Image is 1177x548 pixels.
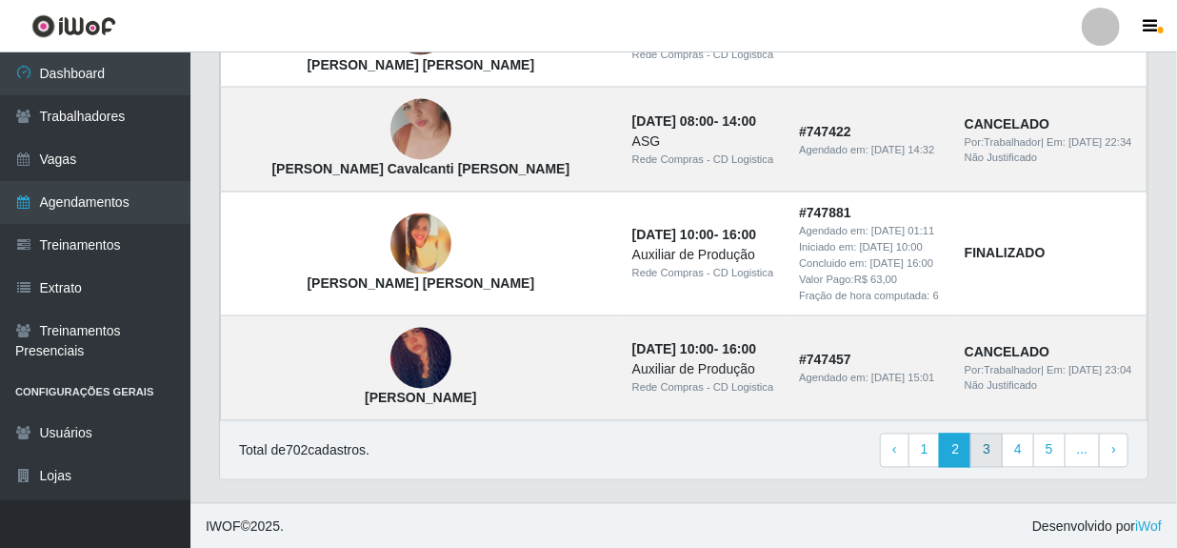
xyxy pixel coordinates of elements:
div: Rede Compras - CD Logistica [632,266,776,282]
span: ‹ [892,442,897,457]
time: [DATE] 08:00 [632,113,714,129]
strong: # 747422 [799,124,851,139]
div: Concluido em: [799,256,942,273]
time: [DATE] 10:00 [860,242,923,254]
a: 4 [1002,434,1034,468]
strong: [PERSON_NAME] [PERSON_NAME] [307,276,534,292]
strong: CANCELADO [965,345,1049,360]
time: [DATE] 10:00 [632,228,714,243]
time: 14:00 [722,113,756,129]
div: Agendado em: [799,224,942,240]
time: [DATE] 01:11 [871,226,934,237]
div: Iniciado em: [799,240,942,256]
time: [DATE] 10:00 [632,342,714,357]
img: Mikaelle dias da Silva [390,302,451,415]
span: › [1111,442,1116,457]
div: Auxiliar de Produção [632,246,776,266]
strong: - [632,113,756,129]
time: [DATE] 23:04 [1068,365,1131,376]
time: [DATE] 15:01 [871,373,934,384]
div: Rede Compras - CD Logistica [632,152,776,168]
span: Por: Trabalhador [965,136,1041,148]
div: Auxiliar de Produção [632,360,776,380]
strong: [PERSON_NAME] [PERSON_NAME] [307,57,534,72]
strong: FINALIZADO [965,246,1046,261]
time: [DATE] 22:34 [1068,136,1131,148]
time: 16:00 [722,342,756,357]
a: Next [1099,434,1128,468]
div: Agendado em: [799,371,942,387]
a: Previous [880,434,909,468]
time: 16:00 [722,228,756,243]
img: Fabiana Tavares Nascimento [390,213,451,274]
strong: - [632,342,756,357]
span: Por: Trabalhador [965,365,1041,376]
time: [DATE] 14:32 [871,144,934,155]
p: Total de 702 cadastros. [239,441,369,461]
div: Não Justificado [965,378,1135,395]
strong: [PERSON_NAME] Cavalcanti [PERSON_NAME] [272,162,570,177]
div: Rede Compras - CD Logistica [632,380,776,396]
span: © 2025 . [206,518,284,538]
div: Rede Compras - CD Logistica [632,47,776,63]
a: iWof [1135,519,1162,535]
strong: [PERSON_NAME] [365,391,476,406]
strong: CANCELADO [965,116,1049,132]
div: ASG [632,132,776,152]
a: ... [1065,434,1101,468]
img: Renata de Sousa Cavalcanti Campos [390,75,451,184]
strong: # 747881 [799,206,851,221]
div: | Em: [965,363,1135,379]
strong: - [632,228,756,243]
img: CoreUI Logo [31,14,116,38]
div: Agendado em: [799,142,942,158]
div: | Em: [965,134,1135,151]
span: IWOF [206,519,241,535]
div: Fração de hora computada: 6 [799,289,942,305]
a: 2 [939,434,971,468]
strong: # 747457 [799,353,851,368]
nav: pagination [880,434,1128,468]
a: 5 [1033,434,1066,468]
div: Não Justificado [965,150,1135,166]
time: [DATE] 16:00 [870,258,933,270]
span: Desenvolvido por [1032,518,1162,538]
a: 1 [908,434,941,468]
a: 3 [970,434,1003,468]
div: Valor Pago: R$ 63,00 [799,273,942,289]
